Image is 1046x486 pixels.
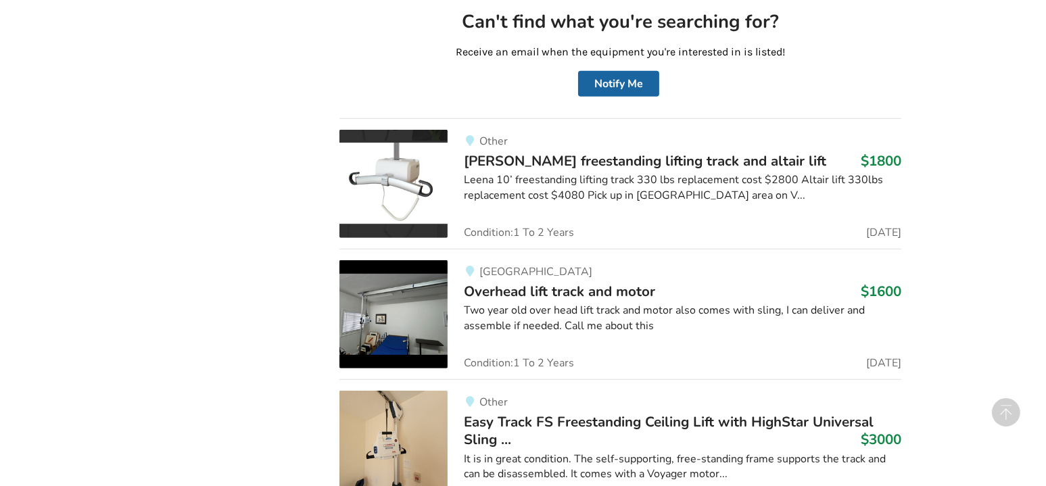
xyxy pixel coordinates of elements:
[339,249,901,379] a: transfer aids-overhead lift track and motor [GEOGRAPHIC_DATA]Overhead lift track and motor$1600Tw...
[861,152,901,170] h3: $1800
[339,260,448,368] img: transfer aids-overhead lift track and motor
[479,264,592,279] span: [GEOGRAPHIC_DATA]
[479,134,508,149] span: Other
[464,227,574,238] span: Condition: 1 To 2 Years
[479,395,508,410] span: Other
[464,172,901,203] div: Leena 10’ freestanding lifting track 330 lbs replacement cost $2800 Altair lift 330lbs replacemen...
[861,431,901,448] h3: $3000
[464,452,901,483] div: It is in great condition. The self-supporting, free-standing frame supports the track and can be ...
[866,227,901,238] span: [DATE]
[464,282,655,301] span: Overhead lift track and motor
[339,130,448,238] img: transfer aids-leena freestanding lifting track and altair lift
[578,71,659,97] button: Notify Me
[861,283,901,300] h3: $1600
[350,45,890,60] p: Receive an email when the equipment you're interested in is listed!
[464,412,874,449] span: Easy Track FS Freestanding Ceiling Lift with HighStar Universal Sling ...
[866,358,901,368] span: [DATE]
[350,10,890,34] h2: Can't find what you're searching for?
[339,118,901,249] a: transfer aids-leena freestanding lifting track and altair liftOther[PERSON_NAME] freestanding lif...
[464,358,574,368] span: Condition: 1 To 2 Years
[464,151,826,170] span: [PERSON_NAME] freestanding lifting track and altair lift
[464,303,901,334] div: Two year old over head lift track and motor also comes with sling, I can deliver and assemble if ...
